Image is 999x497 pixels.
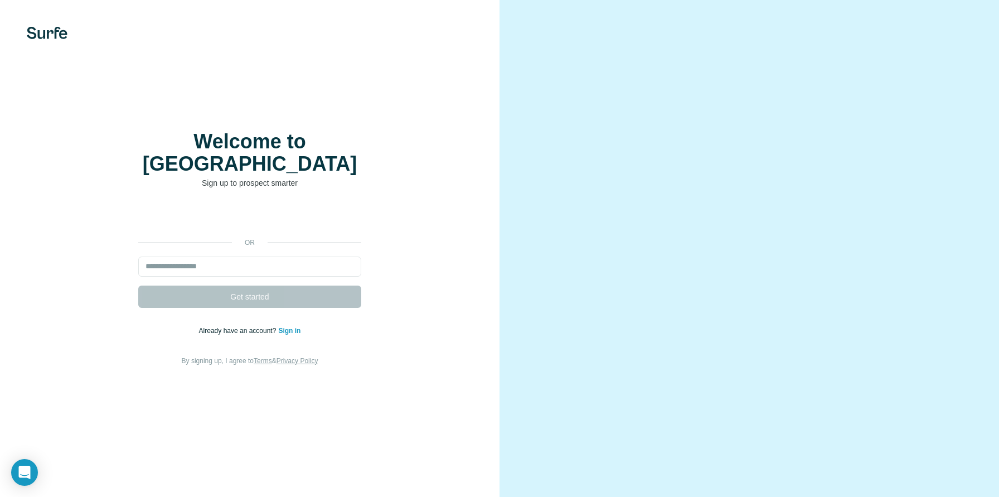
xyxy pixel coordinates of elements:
a: Terms [254,357,272,365]
a: Privacy Policy [277,357,318,365]
p: or [232,238,268,248]
iframe: Schaltfläche „Über Google anmelden“ [133,205,367,230]
span: By signing up, I agree to & [182,357,318,365]
img: Surfe's logo [27,27,67,39]
p: Sign up to prospect smarter [138,177,361,189]
span: Already have an account? [199,327,279,335]
h1: Welcome to [GEOGRAPHIC_DATA] [138,131,361,175]
div: Open Intercom Messenger [11,459,38,486]
a: Sign in [278,327,300,335]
